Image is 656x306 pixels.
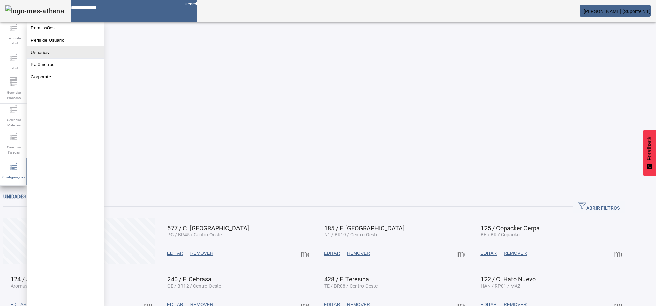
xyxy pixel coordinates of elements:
button: Corporate [27,71,104,83]
span: Unidades [3,194,26,199]
button: Mais [455,247,467,260]
span: CE / BR12 / Centro-Oeste [167,283,221,289]
button: Mais [299,247,311,260]
span: EDITAR [167,250,183,257]
span: Fabril [8,63,20,73]
button: EDITAR [320,247,344,260]
button: Feedback - Mostrar pesquisa [643,130,656,176]
button: REMOVER [343,247,373,260]
button: Permissões [27,22,104,34]
button: Criar unidade [3,218,155,264]
span: REMOVER [347,250,370,257]
span: [PERSON_NAME] (Suporte N1) [584,9,651,14]
button: Mais [612,247,624,260]
span: TE / BR08 / Centro-Oeste [324,283,378,289]
button: Usuários [27,46,104,58]
span: 428 / F. Teresina [324,276,369,283]
span: Gerenciar Processo [3,88,24,102]
span: Feedback [646,136,653,160]
img: logo-mes-athena [5,5,64,16]
span: PG / BR45 / Centro-Oeste [167,232,222,237]
button: REMOVER [187,247,217,260]
span: 577 / C. [GEOGRAPHIC_DATA] [167,224,249,232]
span: 185 / F. [GEOGRAPHIC_DATA] [324,224,405,232]
button: ABRIR FILTROS [573,201,625,213]
span: Gerenciar Materiais [3,115,24,130]
span: HAN / RP01 / MAZ [481,283,520,289]
span: Gerenciar Paradas [3,143,24,157]
span: ABRIR FILTROS [578,202,620,212]
button: EDITAR [164,247,187,260]
button: EDITAR [477,247,500,260]
button: Perfil de Usuário [27,34,104,46]
span: 124 / Aromas Verticalizadas [11,276,87,283]
span: Aromas / BRV1 / Verticalizadas [11,283,78,289]
span: 240 / F. Cebrasa [167,276,211,283]
span: EDITAR [324,250,340,257]
span: REMOVER [190,250,213,257]
span: REMOVER [504,250,527,257]
span: EDITAR [480,250,497,257]
span: Template Fabril [3,33,24,48]
span: 125 / Copacker Cerpa [481,224,540,232]
span: Configurações [0,173,27,182]
button: Parâmetros [27,59,104,71]
button: REMOVER [500,247,530,260]
span: 122 / C. Hato Nuevo [481,276,536,283]
span: BE / BR / Copacker [481,232,521,237]
span: N1 / BR19 / Centro-Oeste [324,232,378,237]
